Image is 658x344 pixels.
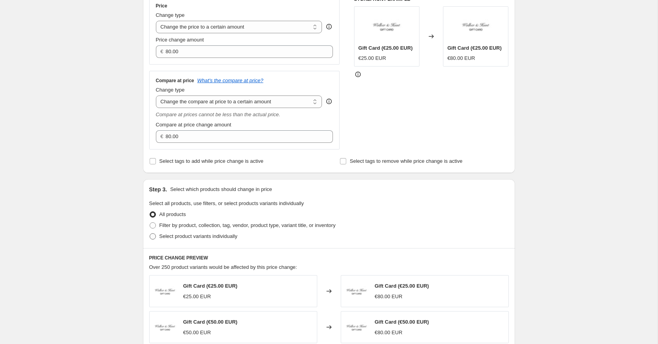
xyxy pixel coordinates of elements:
[375,330,403,335] span: €80.00 EUR
[149,264,297,270] span: Over 250 product variants would be affected by this price change:
[460,11,492,42] img: GIFT_CARD_80x.jpg
[159,233,237,239] span: Select product variants individually
[156,122,231,128] span: Compare at price change amount
[154,315,177,339] img: GIFT_CARD_80x.jpg
[345,315,369,339] img: GIFT_CARD_80x.jpg
[197,77,264,83] button: What's the compare at price?
[358,45,413,51] span: Gift Card (€25.00 EUR)
[156,112,280,117] i: Compare at prices cannot be less than the actual price.
[149,186,167,193] h2: Step 3.
[447,45,502,51] span: Gift Card (€25.00 EUR)
[325,23,333,31] div: help
[161,133,163,139] span: €
[156,87,185,93] span: Change type
[375,294,403,299] span: €80.00 EUR
[183,330,211,335] span: €50.00 EUR
[159,158,264,164] span: Select tags to add while price change is active
[166,130,321,143] input: 80.00
[183,319,238,325] span: Gift Card (€50.00 EUR)
[154,279,177,303] img: GIFT_CARD_80x.jpg
[156,3,167,9] h3: Price
[371,11,402,42] img: GIFT_CARD_80x.jpg
[166,45,321,58] input: 80.00
[358,55,386,61] span: €25.00 EUR
[159,211,186,217] span: All products
[149,255,509,261] h6: PRICE CHANGE PREVIEW
[170,186,272,193] p: Select which products should change in price
[156,77,194,84] h3: Compare at price
[183,294,211,299] span: €25.00 EUR
[161,49,163,54] span: €
[156,12,185,18] span: Change type
[375,283,429,289] span: Gift Card (€25.00 EUR)
[183,283,238,289] span: Gift Card (€25.00 EUR)
[325,97,333,105] div: help
[375,319,429,325] span: Gift Card (€50.00 EUR)
[156,37,204,43] span: Price change amount
[447,55,475,61] span: €80.00 EUR
[159,222,336,228] span: Filter by product, collection, tag, vendor, product type, variant title, or inventory
[350,158,463,164] span: Select tags to remove while price change is active
[345,279,369,303] img: GIFT_CARD_80x.jpg
[149,200,304,206] span: Select all products, use filters, or select products variants individually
